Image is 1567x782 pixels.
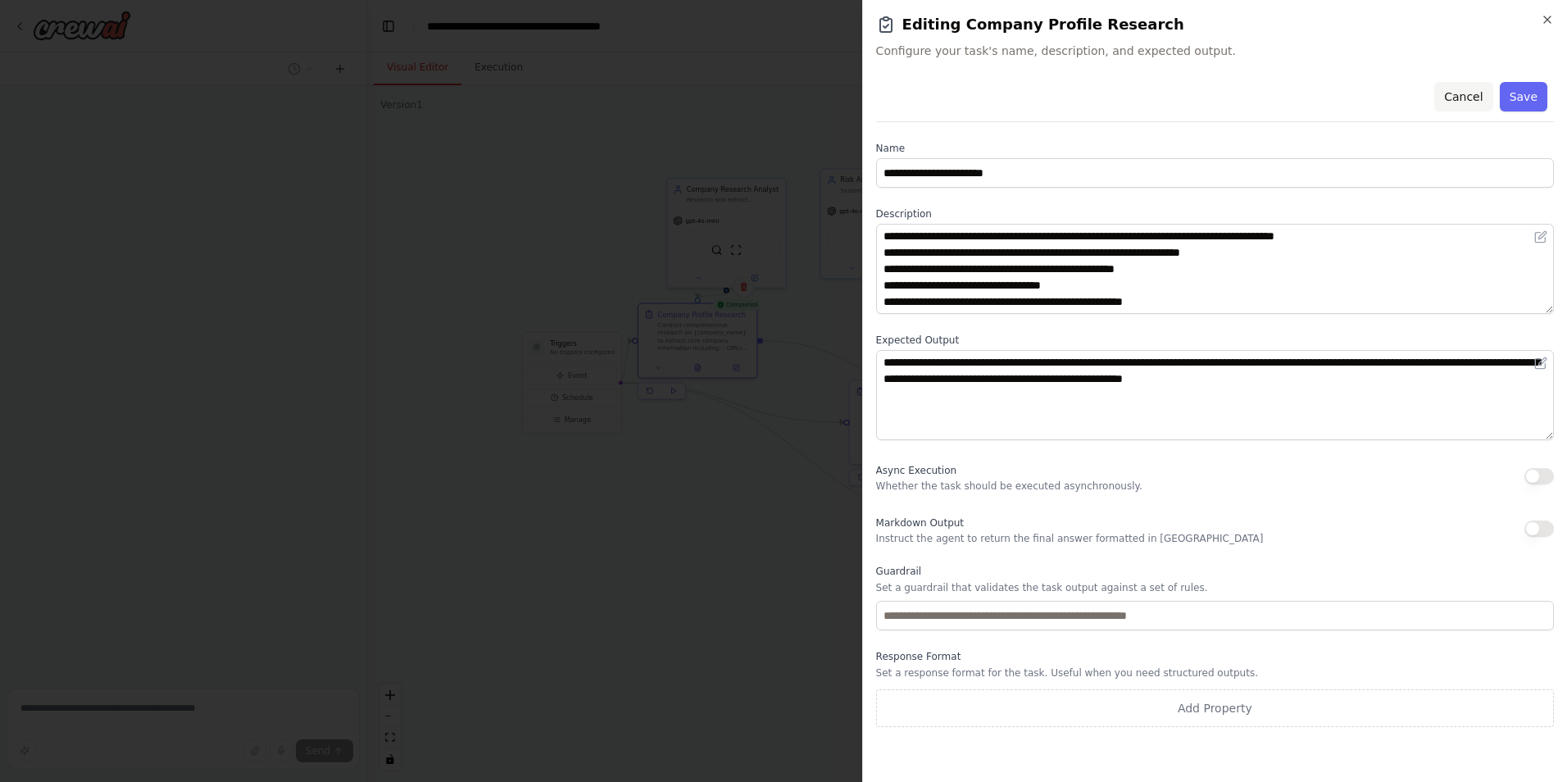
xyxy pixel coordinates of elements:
[1500,82,1547,111] button: Save
[876,43,1554,59] span: Configure your task's name, description, and expected output.
[1531,227,1551,247] button: Open in editor
[1434,82,1492,111] button: Cancel
[876,207,1554,221] label: Description
[876,480,1142,493] p: Whether the task should be executed asynchronously.
[876,666,1554,680] p: Set a response format for the task. Useful when you need structured outputs.
[876,565,1554,578] label: Guardrail
[876,142,1554,155] label: Name
[876,532,1264,545] p: Instruct the agent to return the final answer formatted in [GEOGRAPHIC_DATA]
[876,689,1554,727] button: Add Property
[876,334,1554,347] label: Expected Output
[1531,353,1551,373] button: Open in editor
[876,13,1554,36] h2: Editing Company Profile Research
[876,650,1554,663] label: Response Format
[876,581,1554,594] p: Set a guardrail that validates the task output against a set of rules.
[876,465,956,476] span: Async Execution
[876,517,964,529] span: Markdown Output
